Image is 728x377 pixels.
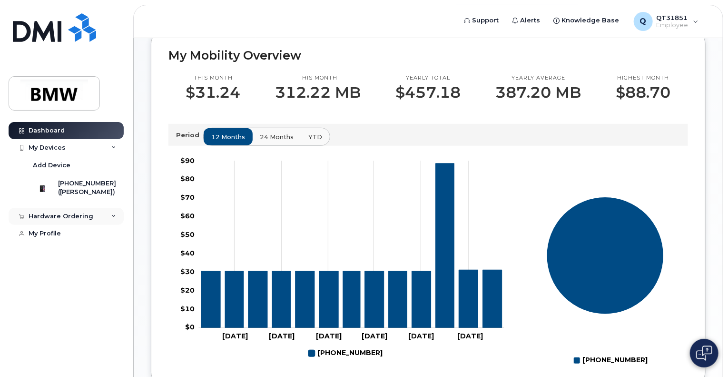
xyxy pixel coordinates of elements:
tspan: [DATE] [408,332,434,340]
span: Knowledge Base [562,16,620,25]
tspan: [DATE] [222,332,248,340]
tspan: $80 [180,174,195,183]
a: Support [458,11,506,30]
p: Period [176,131,203,140]
g: Chart [547,197,664,368]
span: QT31851 [657,14,689,21]
a: Alerts [506,11,547,30]
tspan: $60 [180,212,195,220]
p: 387.20 MB [496,84,581,101]
tspan: [DATE] [362,332,387,340]
p: Yearly average [496,74,581,82]
tspan: [DATE] [457,332,483,340]
span: Alerts [521,16,541,25]
p: This month [275,74,361,82]
tspan: $30 [180,267,195,276]
span: YTD [308,132,322,142]
g: Series [547,197,664,314]
div: QT31851 [627,12,705,31]
tspan: $0 [185,323,195,331]
p: $31.24 [186,84,241,101]
tspan: $40 [180,249,195,257]
g: Legend [308,346,383,361]
tspan: $50 [180,230,195,239]
p: This month [186,74,241,82]
g: 864-593-0635 [308,346,383,361]
span: Employee [657,21,689,29]
img: Open chat [696,346,712,361]
h2: My Mobility Overview [168,48,688,62]
p: $88.70 [616,84,671,101]
p: $457.18 [396,84,461,101]
span: Support [472,16,499,25]
tspan: $70 [180,193,195,202]
tspan: $20 [180,286,195,295]
tspan: $10 [180,304,195,313]
p: 312.22 MB [275,84,361,101]
g: Legend [574,353,648,368]
span: 24 months [260,132,294,142]
span: Q [640,16,647,27]
p: Yearly total [396,74,461,82]
tspan: [DATE] [316,332,342,340]
tspan: $90 [180,156,195,164]
g: Chart [180,156,504,361]
tspan: [DATE] [269,332,295,340]
p: Highest month [616,74,671,82]
a: Knowledge Base [547,11,626,30]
